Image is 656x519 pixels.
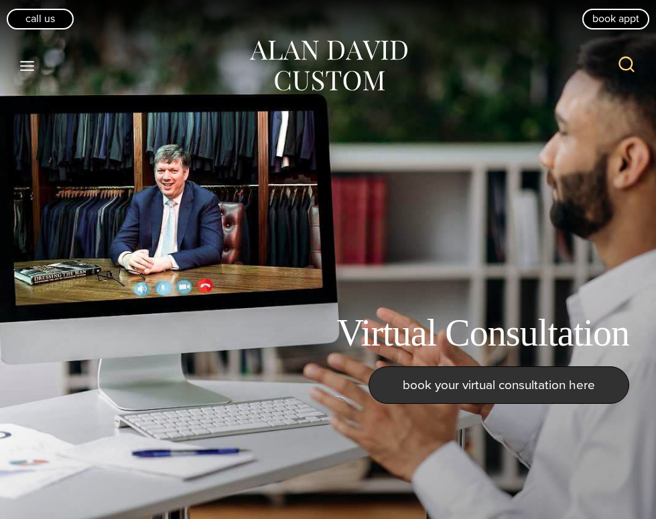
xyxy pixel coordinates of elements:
[7,9,74,29] a: Call Us
[369,366,629,404] a: book your virtual consultation here
[337,311,629,356] h1: Virtual Consultation
[610,50,643,82] button: View Search Form
[248,36,409,96] img: Alan David Custom
[403,375,595,394] span: book your virtual consultation here
[13,54,42,78] button: Open menu
[582,9,649,29] a: book appt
